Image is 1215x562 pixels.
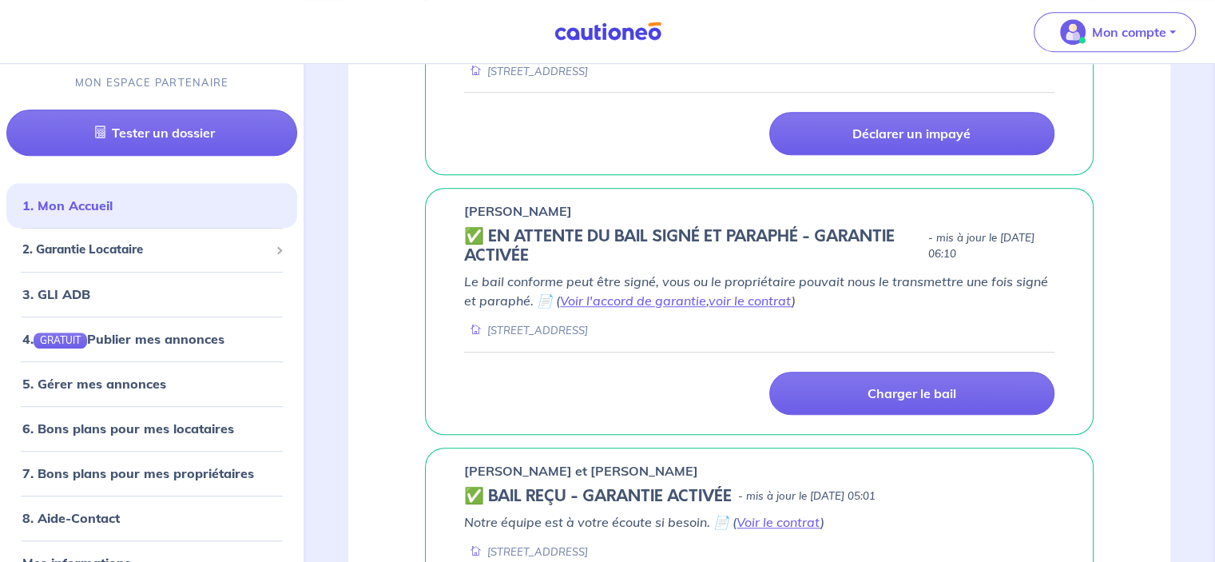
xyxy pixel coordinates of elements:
[1092,22,1166,42] p: Mon compte
[22,241,269,259] span: 2. Garantie Locataire
[6,234,297,265] div: 2. Garantie Locataire
[709,293,792,309] a: voir le contrat
[560,293,706,309] a: Voir l'accord de garantie
[1034,12,1196,52] button: illu_account_valid_menu.svgMon compte
[464,323,588,338] div: [STREET_ADDRESS]
[75,75,229,90] p: MON ESPACE PARTENAIRE
[928,230,1054,262] p: - mis à jour le [DATE] 06:10
[22,421,234,436] a: 6. Bons plans pour mes locataires
[738,488,876,504] p: - mis à jour le [DATE] 05:01
[769,372,1054,415] a: Charger le bail
[464,273,1048,309] em: Le bail conforme peut être signé, vous ou le propriétaire pouvait nous le transmettre une fois si...
[464,544,588,560] div: [STREET_ADDRESS]
[769,112,1054,155] a: Déclarer un impayé
[22,510,120,526] a: 8. Aide-Contact
[868,385,956,401] p: Charger le bail
[22,286,90,302] a: 3. GLI ADB
[22,197,113,213] a: 1. Mon Accueil
[6,413,297,444] div: 6. Bons plans pour mes locataires
[852,126,971,141] p: Déclarer un impayé
[22,331,224,347] a: 4.GRATUITPublier mes annonces
[6,189,297,221] div: 1. Mon Accueil
[22,376,166,392] a: 5. Gérer mes annonces
[464,227,1054,265] div: state: CONTRACT-SIGNED, Context: ,IS-GL-CAUTION
[464,487,732,506] h5: ✅ BAIL REÇU - GARANTIE ACTIVÉE
[6,502,297,534] div: 8. Aide-Contact
[22,465,254,481] a: 7. Bons plans pour mes propriétaires
[464,514,824,530] em: Notre équipe est à votre écoute si besoin. 📄 ( )
[464,64,588,79] div: [STREET_ADDRESS]
[6,110,297,156] a: Tester un dossier
[464,487,1054,506] div: state: CONTRACT-VALIDATED, Context: IN-MANAGEMENT,IS-GL-CAUTION
[6,323,297,355] div: 4.GRATUITPublier mes annonces
[6,368,297,400] div: 5. Gérer mes annonces
[464,201,572,221] p: [PERSON_NAME]
[1060,19,1086,45] img: illu_account_valid_menu.svg
[548,22,668,42] img: Cautioneo
[464,227,922,265] h5: ✅️️️ EN ATTENTE DU BAIL SIGNÉ ET PARAPHÉ - GARANTIE ACTIVÉE
[737,514,820,530] a: Voir le contrat
[464,461,698,480] p: [PERSON_NAME] et [PERSON_NAME]
[6,457,297,489] div: 7. Bons plans pour mes propriétaires
[6,278,297,310] div: 3. GLI ADB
